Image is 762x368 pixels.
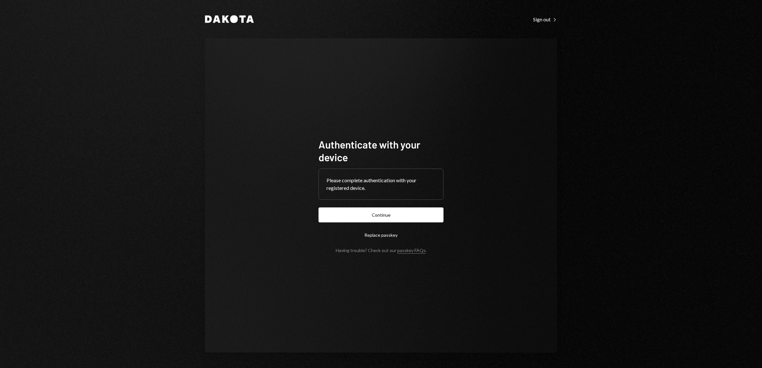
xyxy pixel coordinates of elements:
[319,227,443,242] button: Replace passkey
[326,177,436,192] div: Please complete authentication with your registered device.
[533,16,557,23] a: Sign out
[319,138,443,163] h1: Authenticate with your device
[319,207,443,222] button: Continue
[336,248,427,253] div: Having trouble? Check out our .
[397,248,426,254] a: passkey FAQs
